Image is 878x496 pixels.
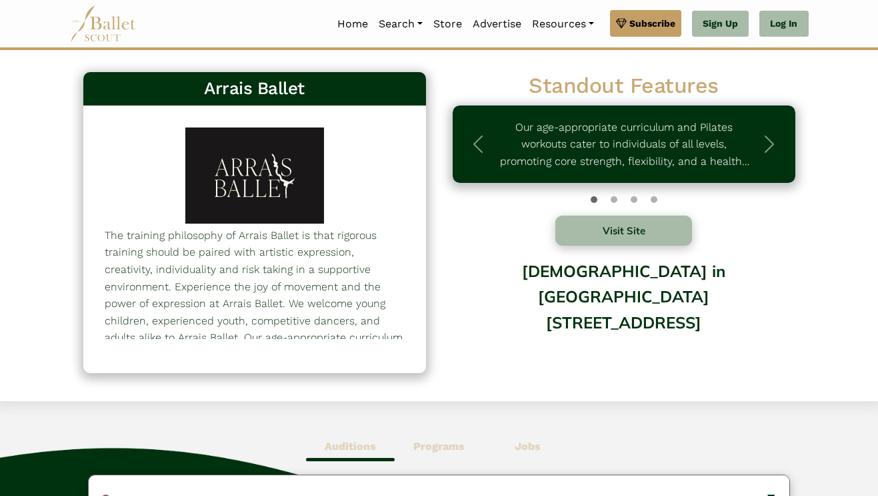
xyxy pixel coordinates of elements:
[692,11,749,37] a: Sign Up
[629,16,675,31] span: Subscribe
[591,190,597,210] button: Slide 0
[610,10,681,37] a: Subscribe
[631,190,637,210] button: Slide 2
[611,190,617,210] button: Slide 1
[428,10,467,38] a: Store
[94,77,415,100] h3: Arrais Ballet
[413,440,465,453] b: Programs
[515,440,541,453] b: Jobs
[373,10,428,38] a: Search
[651,190,657,210] button: Slide 3
[555,216,693,246] button: Visit Site
[325,440,376,453] b: Auditions
[467,10,527,38] a: Advertise
[105,227,405,398] p: The training philosophy of Arrais Ballet is that rigorous training should be paired with artistic...
[453,252,795,359] div: [DEMOGRAPHIC_DATA] in [GEOGRAPHIC_DATA] [STREET_ADDRESS]
[453,72,795,100] h2: Standout Features
[527,10,599,38] a: Resources
[499,119,749,170] p: Our age-appropriate curriculum and Pilates workouts cater to individuals of all levels, promoting...
[759,11,808,37] a: Log In
[616,16,627,31] img: gem.svg
[332,10,373,38] a: Home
